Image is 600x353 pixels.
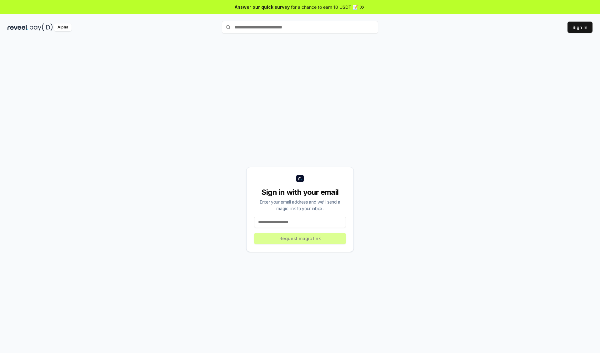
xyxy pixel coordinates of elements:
div: Enter your email address and we’ll send a magic link to your inbox. [254,199,346,212]
span: Answer our quick survey [235,4,290,10]
div: Alpha [54,23,72,31]
img: logo_small [296,175,304,182]
div: Sign in with your email [254,187,346,197]
button: Sign In [567,22,592,33]
img: pay_id [30,23,53,31]
span: for a chance to earn 10 USDT 📝 [291,4,358,10]
img: reveel_dark [7,23,28,31]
